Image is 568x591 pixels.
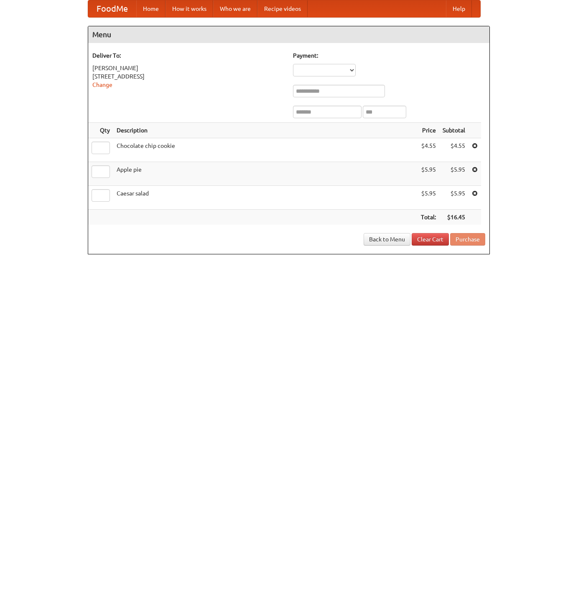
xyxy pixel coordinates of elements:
[418,186,439,210] td: $5.95
[213,0,257,17] a: Who we are
[88,123,113,138] th: Qty
[88,0,136,17] a: FoodMe
[418,138,439,162] td: $4.55
[166,0,213,17] a: How it works
[439,123,469,138] th: Subtotal
[113,123,418,138] th: Description
[418,123,439,138] th: Price
[92,72,285,81] div: [STREET_ADDRESS]
[364,233,410,246] a: Back to Menu
[257,0,308,17] a: Recipe videos
[418,162,439,186] td: $5.95
[88,26,489,43] h4: Menu
[92,64,285,72] div: [PERSON_NAME]
[113,162,418,186] td: Apple pie
[439,162,469,186] td: $5.95
[439,186,469,210] td: $5.95
[446,0,472,17] a: Help
[136,0,166,17] a: Home
[412,233,449,246] a: Clear Cart
[450,233,485,246] button: Purchase
[418,210,439,225] th: Total:
[113,138,418,162] td: Chocolate chip cookie
[439,138,469,162] td: $4.55
[113,186,418,210] td: Caesar salad
[92,81,112,88] a: Change
[92,51,285,60] h5: Deliver To:
[439,210,469,225] th: $16.45
[293,51,485,60] h5: Payment:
